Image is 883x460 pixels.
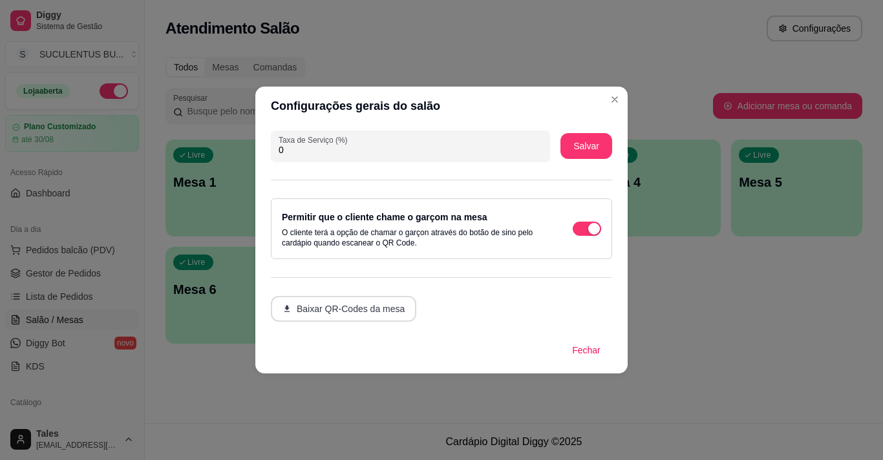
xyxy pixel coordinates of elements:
[282,212,487,222] label: Permitir que o cliente chame o garçom na mesa
[271,304,416,315] a: Baixar QR-Codes da mesa
[282,227,547,248] p: O cliente terá a opção de chamar o garçon através do botão de sino pelo cardápio quando escanear ...
[271,296,416,322] button: Baixar QR-Codes da mesa
[604,89,625,110] button: Close
[279,143,542,156] input: Taxa de Serviço (%)
[560,337,612,363] button: Fechar
[560,133,612,159] button: Salvar
[255,87,628,125] header: Configurações gerais do salão
[279,134,352,145] label: Taxa de Serviço (%)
